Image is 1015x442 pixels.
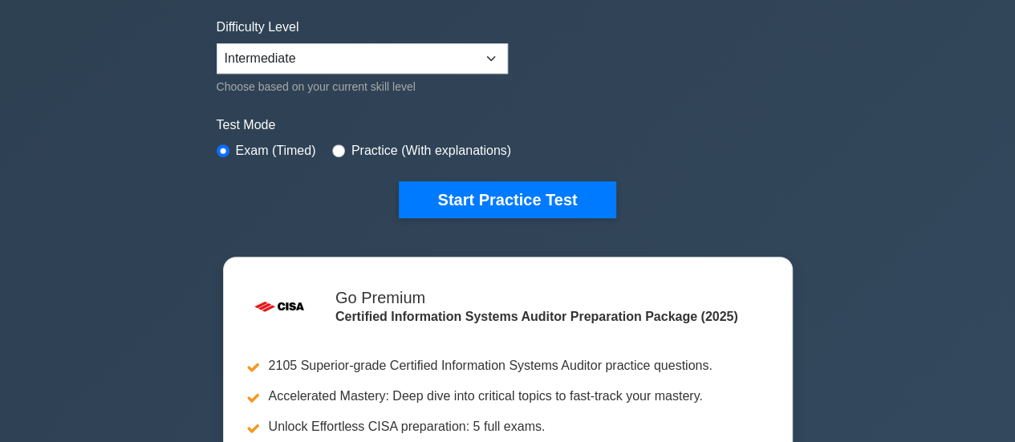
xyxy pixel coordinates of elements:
[217,18,299,37] label: Difficulty Level
[236,141,316,160] label: Exam (Timed)
[217,116,799,135] label: Test Mode
[351,141,511,160] label: Practice (With explanations)
[399,181,615,218] button: Start Practice Test
[217,77,508,96] div: Choose based on your current skill level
